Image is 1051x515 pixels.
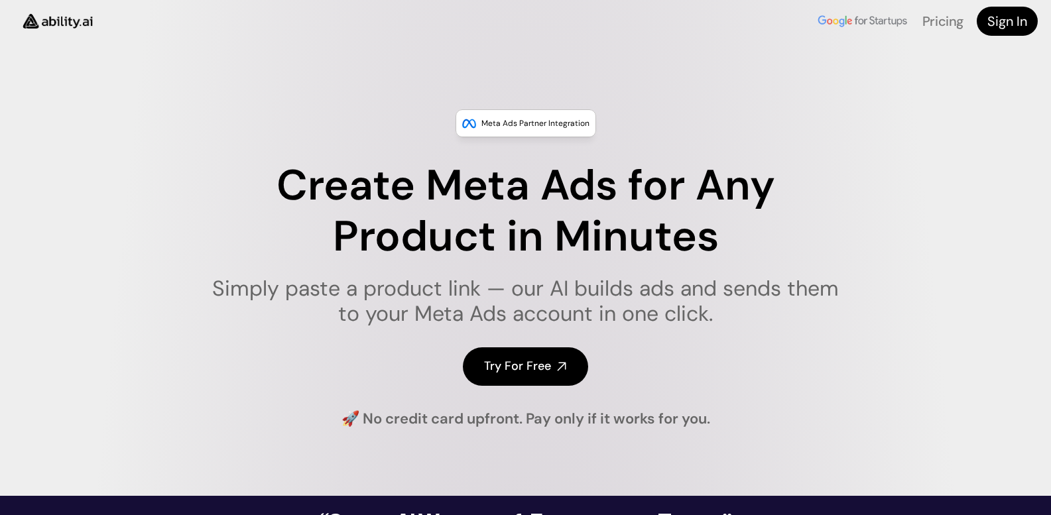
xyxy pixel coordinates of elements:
h4: Sign In [987,12,1027,30]
a: Sign In [977,7,1038,36]
p: Meta Ads Partner Integration [481,117,589,130]
h4: 🚀 No credit card upfront. Pay only if it works for you. [341,409,710,429]
h1: Simply paste a product link — our AI builds ads and sends them to your Meta Ads account in one cl... [204,276,847,327]
a: Pricing [922,13,963,30]
h4: Try For Free [484,358,551,374]
h1: Create Meta Ads for Any Product in Minutes [204,160,847,262]
a: Try For Free [463,347,588,385]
